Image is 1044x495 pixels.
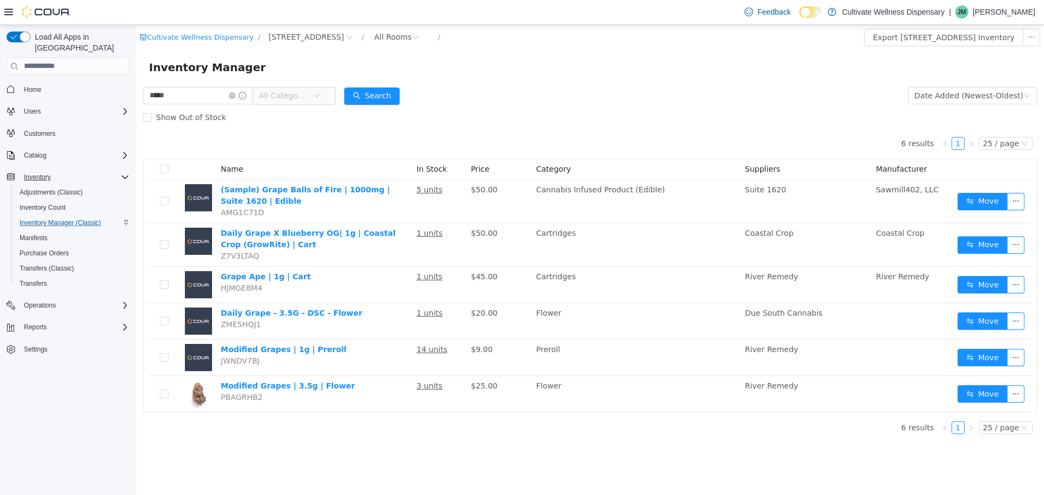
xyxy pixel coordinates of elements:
[822,168,872,185] button: icon: swapMove
[2,104,134,119] button: Users
[15,262,129,275] span: Transfers (Classic)
[24,151,46,160] span: Catalog
[11,246,134,261] button: Purchase Orders
[871,360,888,378] button: icon: ellipsis
[949,5,951,18] p: |
[822,360,872,378] button: icon: swapMove
[335,247,362,256] span: $45.00
[20,149,51,162] button: Catalog
[24,173,51,181] span: Inventory
[15,247,129,260] span: Purchase Orders
[15,247,73,260] a: Purchase Orders
[885,115,892,123] i: icon: down
[888,67,894,75] i: icon: down
[609,160,650,169] span: Suite 1620
[85,227,123,235] span: Z7V3LTAQ
[15,216,129,229] span: Inventory Manager (Classic)
[885,399,892,407] i: icon: down
[958,5,966,18] span: JM
[765,112,798,125] li: 6 results
[11,215,134,230] button: Inventory Manager (Classic)
[238,4,276,20] div: All Rooms
[49,283,76,310] img: Daily Grape - 3.5G - DSC - Flower placeholder
[16,88,95,97] span: Show Out of Stock
[609,320,662,329] span: River Remedy
[20,299,129,312] span: Operations
[11,185,134,200] button: Adjustments (Classic)
[49,159,76,186] img: (Sample) Grape Balls of Fire | 1000mg | Suite 1620 | Edible placeholder
[2,298,134,313] button: Operations
[816,112,829,125] li: 1
[20,127,60,140] a: Customers
[49,319,76,346] img: Modified Grapes | 1g | Preroll placeholder
[822,287,872,305] button: icon: swapMove
[396,278,605,315] td: Flower
[2,170,134,185] button: Inventory
[847,112,883,124] div: 25 / page
[822,251,872,268] button: icon: swapMove
[887,4,904,21] button: icon: ellipsis
[335,356,362,365] span: $25.00
[20,149,129,162] span: Catalog
[396,155,605,198] td: Cannabis Infused Product (Edible)
[335,140,353,148] span: Price
[24,85,41,94] span: Home
[396,351,605,387] td: Flower
[15,186,87,199] a: Adjustments (Classic)
[803,396,816,409] li: Previous Page
[20,321,51,334] button: Reports
[85,331,123,340] span: JWNDV7BJ
[281,356,307,365] u: 3 units
[609,140,644,148] span: Suppliers
[2,126,134,141] button: Customers
[396,198,605,242] td: Cartridges
[11,200,134,215] button: Inventory Count
[740,247,793,256] span: River Remedy
[15,216,105,229] a: Inventory Manager (Classic)
[11,276,134,291] button: Transfers
[20,188,83,197] span: Adjustments (Classic)
[20,105,45,118] button: Users
[2,341,134,357] button: Settings
[20,203,66,212] span: Inventory Count
[15,201,129,214] span: Inventory Count
[816,112,828,124] a: 1
[829,112,842,125] li: Next Page
[281,247,307,256] u: 1 units
[24,129,55,138] span: Customers
[757,7,791,17] span: Feedback
[20,299,60,312] button: Operations
[2,82,134,97] button: Home
[816,396,829,409] li: 1
[15,231,52,245] a: Manifests
[20,218,101,227] span: Inventory Manager (Classic)
[20,264,74,273] span: Transfers (Classic)
[609,284,687,292] span: Due South Cannabis
[22,7,71,17] img: Cova
[4,9,11,16] i: icon: shop
[740,204,788,212] span: Coastal Crop
[85,259,126,267] span: HJMGE8M4
[740,140,791,148] span: Manufacturer
[396,242,605,278] td: Cartridges
[15,277,51,290] a: Transfers
[85,140,107,148] span: Name
[765,396,798,409] li: 6 results
[30,32,129,53] span: Load All Apps in [GEOGRAPHIC_DATA]
[15,277,129,290] span: Transfers
[335,284,362,292] span: $20.00
[396,315,605,351] td: Preroll
[799,7,822,18] input: Dark Mode
[871,251,888,268] button: icon: ellipsis
[803,112,816,125] li: Previous Page
[281,140,311,148] span: In Stock
[829,396,842,409] li: Next Page
[609,356,662,365] span: River Remedy
[302,8,304,16] span: /
[2,319,134,335] button: Reports
[20,83,46,96] a: Home
[85,204,259,224] a: Daily Grape X Blueberry OG| 1g | Coastal Crop (GrowRite) | Cart
[335,204,362,212] span: $50.00
[24,345,47,354] span: Settings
